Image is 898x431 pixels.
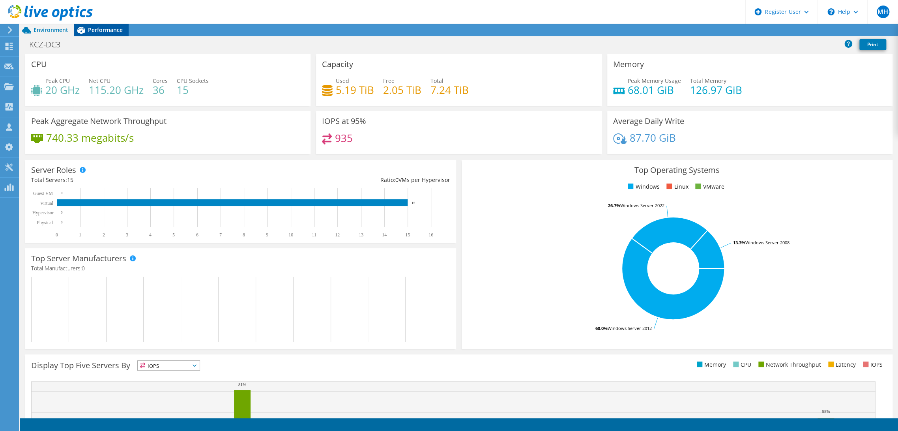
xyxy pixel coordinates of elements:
[89,77,110,84] span: Net CPU
[88,26,123,34] span: Performance
[693,182,724,191] li: VMware
[31,176,241,184] div: Total Servers:
[613,117,684,126] h3: Average Daily Write
[695,360,726,369] li: Memory
[312,232,316,238] text: 11
[608,202,620,208] tspan: 26.7%
[468,166,887,174] h3: Top Operating Systems
[238,382,246,387] text: 81%
[32,210,54,215] text: Hypervisor
[690,86,742,94] h4: 126.97 GiB
[31,254,126,263] h3: Top Server Manufacturers
[382,232,387,238] text: 14
[395,176,398,184] span: 0
[336,86,374,94] h4: 5.19 TiB
[630,133,676,142] h4: 87.70 GiB
[383,77,395,84] span: Free
[412,201,415,205] text: 15
[61,191,63,195] text: 0
[613,60,644,69] h3: Memory
[89,86,144,94] h4: 115.20 GHz
[40,201,54,206] text: Virtual
[46,133,134,142] h4: 740.33 megabits/s
[45,77,70,84] span: Peak CPU
[103,232,105,238] text: 2
[34,26,68,34] span: Environment
[126,232,128,238] text: 3
[359,232,363,238] text: 13
[745,240,789,245] tspan: Windows Server 2008
[827,8,834,15] svg: \n
[861,360,883,369] li: IOPS
[138,361,200,370] span: IOPS
[177,86,209,94] h4: 15
[149,232,152,238] text: 4
[61,210,63,214] text: 0
[628,86,681,94] h4: 68.01 GiB
[628,77,681,84] span: Peak Memory Usage
[335,134,353,142] h4: 935
[31,117,167,126] h3: Peak Aggregate Network Throughput
[383,86,421,94] h4: 2.05 TiB
[322,117,366,126] h3: IOPS at 95%
[430,86,469,94] h4: 7.24 TiB
[243,232,245,238] text: 8
[288,232,293,238] text: 10
[826,360,856,369] li: Latency
[626,182,659,191] li: Windows
[172,232,175,238] text: 5
[37,220,53,225] text: Physical
[33,191,53,196] text: Guest VM
[153,77,168,84] span: Cores
[153,86,168,94] h4: 36
[26,40,73,49] h1: KCZ-DC3
[336,77,349,84] span: Used
[322,60,353,69] h3: Capacity
[595,325,608,331] tspan: 60.0%
[664,182,688,191] li: Linux
[79,232,81,238] text: 1
[335,232,340,238] text: 12
[859,39,886,50] a: Print
[405,232,410,238] text: 15
[428,232,433,238] text: 16
[731,360,751,369] li: CPU
[822,409,830,414] text: 55%
[31,264,450,273] h4: Total Manufacturers:
[733,240,745,245] tspan: 13.3%
[620,202,664,208] tspan: Windows Server 2022
[177,77,209,84] span: CPU Sockets
[196,232,198,238] text: 6
[877,6,889,18] span: MH
[756,360,821,369] li: Network Throughput
[690,77,726,84] span: Total Memory
[31,166,76,174] h3: Server Roles
[430,77,443,84] span: Total
[82,264,85,272] span: 0
[31,60,47,69] h3: CPU
[219,232,222,238] text: 7
[67,176,73,184] span: 15
[608,325,652,331] tspan: Windows Server 2012
[45,86,80,94] h4: 20 GHz
[241,176,450,184] div: Ratio: VMs per Hypervisor
[266,232,268,238] text: 9
[61,220,63,224] text: 0
[56,232,58,238] text: 0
